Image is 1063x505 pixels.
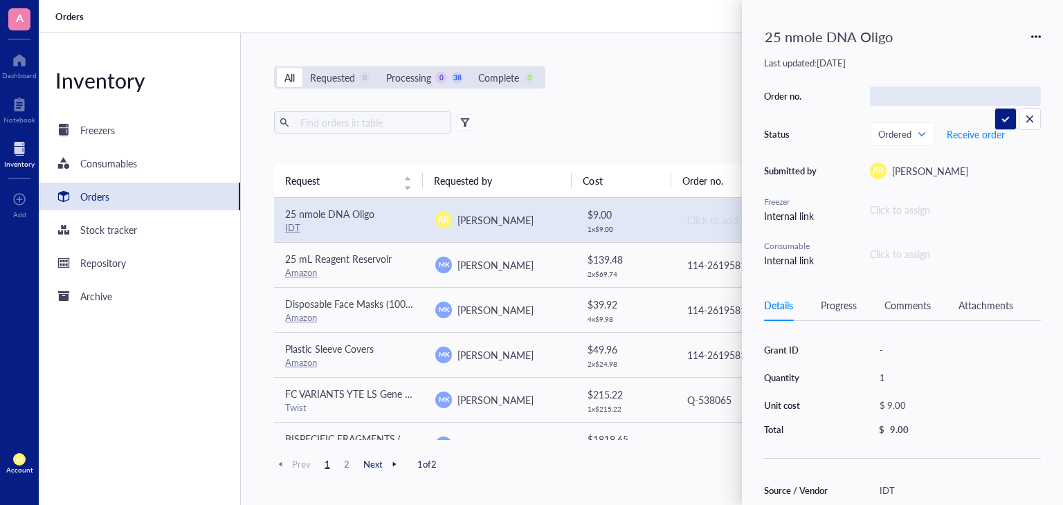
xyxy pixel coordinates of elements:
div: Consumable [764,240,819,252]
td: 114-2619581-6465834 [675,242,825,287]
div: Orders [80,189,109,204]
span: MK [439,439,449,449]
th: Request [274,164,423,197]
a: IDT [285,221,300,234]
div: 25 nmole DNA Oligo [758,22,899,51]
div: 4 x $ 9.98 [588,315,664,323]
a: Inventory [4,138,35,168]
span: [PERSON_NAME] [457,213,534,227]
div: Click to add [687,212,814,228]
span: AR [438,214,449,226]
input: Find orders in table [295,112,446,133]
div: $ 215.22 [588,387,664,402]
a: Notebook [3,93,35,124]
span: 25 nmole DNA Oligo [285,207,374,221]
div: $ 9.00 [588,207,664,222]
div: $ 1818.65 [588,432,664,447]
div: IDT [873,481,1041,500]
span: FC VARIANTS YTE LS Gene Fragments Without Adapters (2 items) [285,387,569,401]
span: Request [285,173,395,188]
div: Progress [821,297,857,313]
span: [PERSON_NAME] [457,258,534,272]
a: Amazon [285,356,317,369]
th: Cost [572,164,671,197]
span: [PERSON_NAME] [457,348,534,362]
div: Click to assign [870,246,1041,261]
th: Requested by [423,164,572,197]
span: MK [439,394,449,404]
span: [PERSON_NAME] [457,393,534,407]
a: Freezers [39,116,240,144]
span: Receive order [947,129,1005,140]
a: Dashboard [2,49,37,80]
div: Repository [80,255,126,270]
div: Grant ID [764,344,835,356]
div: $ 139.48 [588,252,664,267]
a: Consumables [39,149,240,177]
span: [PERSON_NAME] [892,164,968,178]
div: 2 x $ 24.98 [588,360,664,368]
span: MK [439,304,449,314]
div: 0 [435,72,447,84]
a: Repository [39,249,240,277]
span: MK [439,349,449,359]
div: Consumables [80,156,137,171]
span: MK [439,259,449,269]
div: Submitted by [764,165,819,177]
div: Q-538065 [687,392,814,407]
div: $ 49.96 [588,342,664,357]
div: Q-537650 [687,437,814,452]
button: Receive order [946,123,1006,145]
span: Disposable Face Masks (100 PCS, Black) [285,297,456,311]
a: Orders [55,10,87,23]
div: $ [879,423,884,436]
span: 25 mL Reagent Reservoir [285,252,392,266]
div: Account [6,466,33,474]
span: A [16,9,24,26]
div: Source / Vendor [764,484,835,497]
div: - [873,340,1041,360]
a: Stock tracker [39,216,240,244]
th: Order no. [671,164,820,197]
div: Click to assign [870,202,1041,217]
div: Quantity [764,371,835,384]
div: Attachments [958,297,1013,313]
div: Inventory [4,160,35,168]
span: [PERSON_NAME] [457,303,534,317]
td: Q-537650 [675,422,825,467]
td: Q-538065 [675,377,825,422]
div: Order no. [764,90,819,102]
span: Plastic Sleeve Covers [285,342,374,356]
div: Add [13,210,26,219]
span: Next [363,458,401,470]
div: 1 x $ 9.00 [588,225,664,233]
div: Stock tracker [80,222,137,237]
div: Total [764,423,835,436]
td: 114-2619581-6465834 [675,287,825,332]
div: Complete [478,70,519,85]
span: BISPECIFIC FRAGMENTS (SCFV, FC_SCFV, KIH, VHH) Gene Fragments Without Adapters (16 items) [285,432,714,446]
div: $ 39.92 [588,297,664,312]
span: [PERSON_NAME] [457,438,534,452]
span: Ordered [878,128,924,140]
div: Status [764,128,819,140]
div: Dashboard [2,71,37,80]
div: Inventory [39,66,240,94]
a: Archive [39,282,240,310]
td: Click to add [675,198,825,243]
div: Processing [386,70,431,85]
div: $ 9.00 [873,396,1035,415]
div: Twist [285,401,413,414]
div: Requested [310,70,355,85]
a: Amazon [285,266,317,279]
div: 38 [451,72,463,84]
div: 1 x $ 215.22 [588,405,664,413]
div: Freezer [764,196,819,208]
div: Internal link [764,252,819,268]
div: Notebook [3,116,35,124]
div: Comments [884,297,931,313]
div: 2 x $ 69.74 [588,270,664,278]
div: Archive [80,288,112,304]
a: Orders [39,183,240,210]
span: 1 of 2 [417,458,437,470]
